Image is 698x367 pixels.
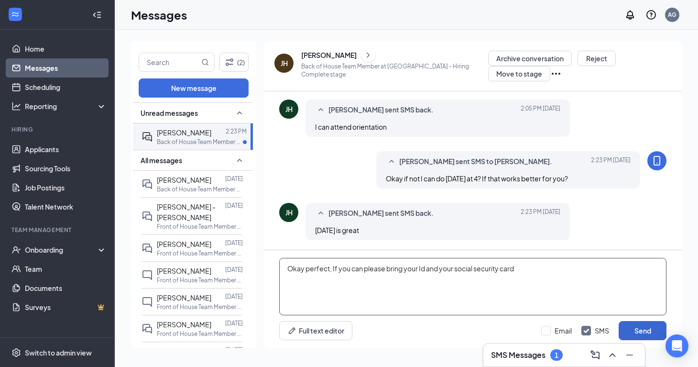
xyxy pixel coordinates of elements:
p: Front of House Team Member at [GEOGRAPHIC_DATA] [157,330,243,338]
span: I can attend orientation [315,122,387,131]
span: [DATE] is great [315,226,359,234]
p: Front of House Team Member at [GEOGRAPHIC_DATA] [157,303,243,311]
span: [PERSON_NAME] sent SMS to [PERSON_NAME]. [399,156,552,167]
a: Scheduling [25,78,107,97]
button: ChevronRight [361,48,375,62]
div: 1 [555,351,558,359]
svg: UserCheck [11,245,21,255]
svg: Collapse [92,10,102,20]
div: Onboarding [25,245,98,255]
button: Full text editorPen [279,321,352,340]
span: [PERSON_NAME] [157,320,211,329]
p: Back of House Team Member at [GEOGRAPHIC_DATA] - Hiring Complete stage [301,62,488,78]
span: [DATE] 2:23 PM [591,156,631,167]
span: [DATE] 2:23 PM [521,208,560,219]
span: [PERSON_NAME] [157,240,211,248]
p: 2:23 PM [226,127,247,135]
p: Back of House Team Member at [GEOGRAPHIC_DATA] [157,185,243,193]
button: Reject [578,51,616,66]
div: Open Intercom Messenger [665,334,688,357]
div: Hiring [11,125,105,133]
a: Job Postings [25,178,107,197]
svg: DoubleChat [142,323,153,334]
div: [PERSON_NAME] [301,50,357,60]
svg: DoubleChat [142,211,153,222]
svg: SmallChevronUp [315,208,327,219]
svg: ComposeMessage [589,349,601,361]
span: Aiden Greensword [157,347,216,356]
h1: Messages [131,7,187,23]
span: [PERSON_NAME] sent SMS back. [328,208,434,219]
div: AG [668,11,676,19]
div: JH [285,104,293,114]
p: [DATE] [225,319,243,327]
button: Minimize [622,347,637,363]
input: Search [139,53,199,71]
span: All messages [141,156,182,165]
svg: Filter [224,56,235,68]
svg: DoubleChat [142,178,153,190]
svg: QuestionInfo [645,9,657,21]
p: [DATE] [225,346,243,354]
p: [DATE] [225,201,243,210]
span: [DATE] 2:05 PM [521,104,560,116]
p: [DATE] [225,266,243,274]
div: Team Management [11,226,105,234]
span: [PERSON_NAME] -[PERSON_NAME] [157,202,216,222]
svg: ChatInactive [142,296,153,308]
svg: SmallChevronUp [234,155,245,166]
p: Front of House Team Member at [GEOGRAPHIC_DATA] [157,276,243,284]
a: Home [25,39,107,58]
span: [PERSON_NAME] [157,176,211,184]
span: Unread messages [141,108,198,118]
svg: SmallChevronUp [315,104,327,116]
svg: MagnifyingGlass [201,58,209,66]
svg: DoubleChat [142,243,153,254]
h3: SMS Messages [491,350,545,360]
button: ChevronUp [605,347,620,363]
p: [DATE] [225,239,243,247]
a: Applicants [25,140,107,159]
div: JH [285,208,293,217]
svg: Notifications [624,9,636,21]
a: Documents [25,278,107,298]
span: [PERSON_NAME] sent SMS back. [328,104,434,116]
svg: SmallChevronUp [234,107,245,119]
svg: Analysis [11,101,21,111]
svg: Pen [287,326,297,335]
a: Team [25,259,107,278]
svg: Settings [11,348,21,357]
button: Move to stage [488,66,550,81]
p: [DATE] [225,175,243,183]
div: Reporting [25,101,107,111]
svg: SmallChevronUp [386,156,397,167]
textarea: Okay perfect, If you can please bring your Id and your social security card [279,258,666,315]
a: Talent Network [25,197,107,216]
a: Messages [25,58,107,78]
svg: Minimize [624,349,635,361]
p: Back of House Team Member at [GEOGRAPHIC_DATA] [157,138,243,146]
svg: ChevronUp [607,349,618,361]
a: Sourcing Tools [25,159,107,178]
button: New message [139,78,249,98]
span: [PERSON_NAME] [157,128,211,137]
button: Archive conversation [488,51,572,66]
button: Filter (2) [219,53,249,72]
button: ComposeMessage [588,347,603,363]
svg: MobileSms [651,155,663,167]
a: SurveysCrown [25,298,107,317]
svg: WorkstreamLogo [11,10,20,19]
span: [PERSON_NAME] [157,267,211,275]
svg: ActiveDoubleChat [142,131,153,143]
svg: ChevronRight [363,49,373,61]
svg: Ellipses [550,68,562,79]
div: Switch to admin view [25,348,92,357]
p: [DATE] [225,292,243,300]
button: Send [619,321,666,340]
span: Okay if not I can do [DATE] at 4? If that works better for you? [386,174,568,183]
p: Front of House Team Member at [GEOGRAPHIC_DATA] [157,249,243,257]
div: JH [281,58,288,68]
svg: ChatInactive [142,269,153,281]
span: [PERSON_NAME] [157,293,211,302]
p: Front of House Team Member at [GEOGRAPHIC_DATA] [157,222,243,231]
